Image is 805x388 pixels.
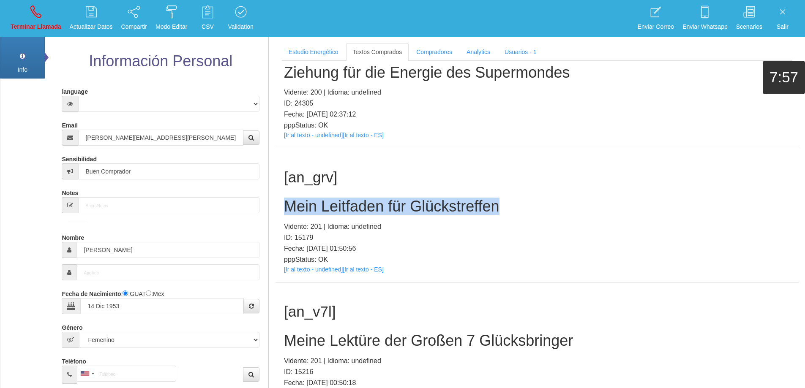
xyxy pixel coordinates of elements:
[282,43,345,61] a: Estudio Energético
[284,332,790,349] h2: Meine Lektüre der Großen 7 Glücksbringer
[62,118,77,130] label: Email
[156,22,187,32] p: Modo Editar
[346,43,409,61] a: Textos Comprados
[62,84,87,96] label: language
[225,3,256,34] a: Validation
[460,43,497,61] a: Analytics
[62,186,78,197] label: Notes
[284,132,343,138] a: [Ir al texto - undefined]
[284,266,343,273] a: [Ir al texto - undefined]
[284,232,790,243] p: ID: 15179
[78,130,243,146] input: Correo electrónico
[343,132,383,138] a: [Ir al texto - ES]
[284,109,790,120] p: Fecha: [DATE] 02:37:12
[62,320,82,332] label: Género
[70,22,113,32] p: Actualizar Datos
[733,3,765,34] a: Scenarios
[123,290,128,296] input: :Quechi GUAT
[193,3,222,34] a: CSV
[682,22,728,32] p: Enviar Whatsapp
[78,163,259,179] input: Sensibilidad
[679,3,731,34] a: Enviar Whatsapp
[284,243,790,254] p: Fecha: [DATE] 01:50:56
[638,22,674,32] p: Enviar Correo
[8,3,64,34] a: Terminar Llamada
[76,264,259,280] input: Apellido
[62,287,259,314] div: : :GUAT :Mex
[498,43,543,61] a: Usuarios - 1
[62,152,96,163] label: Sensibilidad
[284,221,790,232] p: Vidente: 201 | Idioma: undefined
[763,69,805,86] h1: 7:57
[67,3,116,34] a: Actualizar Datos
[228,22,253,32] p: Validation
[146,290,151,296] input: :Yuca-Mex
[77,366,176,382] input: Teléfono
[343,266,383,273] a: [Ir al texto - ES]
[11,22,61,32] p: Terminar Llamada
[284,169,790,186] h1: [an_grv]
[771,22,794,32] p: Salir
[118,3,150,34] a: Compartir
[284,87,790,98] p: Vidente: 200 | Idioma: undefined
[736,22,762,32] p: Scenarios
[60,53,261,70] h2: Información Personal
[409,43,459,61] a: Compradores
[284,64,790,81] h2: Ziehung für die Energie des Supermondes
[62,231,84,242] label: Nombre
[76,242,259,258] input: Nombre
[77,366,97,381] div: United States: +1
[284,355,790,366] p: Vidente: 201 | Idioma: undefined
[284,120,790,131] p: pppStatus: OK
[635,3,677,34] a: Enviar Correo
[284,254,790,265] p: pppStatus: OK
[121,22,147,32] p: Compartir
[284,198,790,215] h2: Mein Leitfaden für Glückstreffen
[62,354,86,366] label: Teléfono
[78,197,259,213] input: Short-Notes
[284,98,790,109] p: ID: 24305
[196,22,219,32] p: CSV
[284,366,790,377] p: ID: 15216
[284,304,790,320] h1: [an_v7l]
[62,287,121,298] label: Fecha de Nacimiento
[153,3,190,34] a: Modo Editar
[768,3,797,34] a: Salir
